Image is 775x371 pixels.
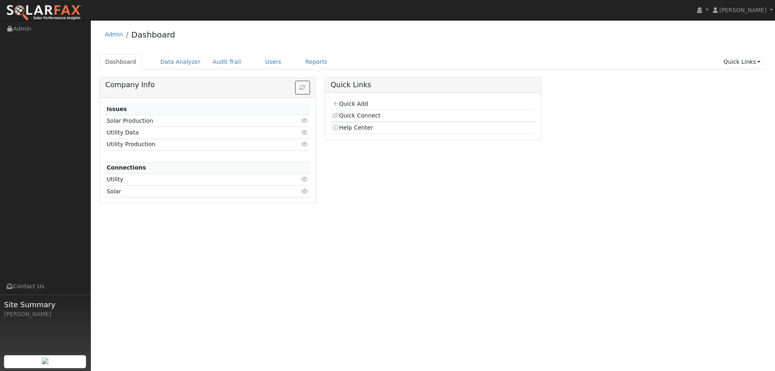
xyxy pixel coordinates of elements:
a: Audit Trail [207,54,247,69]
a: Reports [300,54,333,69]
span: Site Summary [4,299,86,310]
a: Quick Add [332,101,368,107]
td: Solar [105,186,277,197]
i: Click to view [302,189,309,194]
a: Help Center [332,124,373,131]
img: SolarFax [6,4,82,21]
span: [PERSON_NAME] [719,7,767,13]
a: Users [259,54,287,69]
a: Admin [105,31,123,38]
h5: Quick Links [331,81,535,89]
i: Click to view [302,130,309,135]
h5: Company Info [105,81,310,89]
td: Utility Production [105,138,277,150]
td: Utility [105,174,277,185]
div: [PERSON_NAME] [4,310,86,319]
td: Solar Production [105,115,277,127]
a: Dashboard [131,30,175,40]
strong: Issues [107,106,127,112]
td: Utility Data [105,127,277,138]
img: retrieve [42,358,48,364]
i: Click to view [302,141,309,147]
strong: Connections [107,164,146,171]
a: Quick Links [717,54,767,69]
a: Data Analyzer [154,54,207,69]
i: Click to view [302,176,309,182]
i: Click to view [302,118,309,124]
a: Dashboard [99,54,142,69]
a: Quick Connect [332,112,380,119]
